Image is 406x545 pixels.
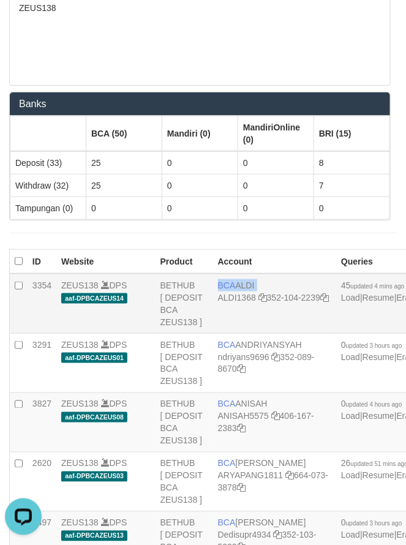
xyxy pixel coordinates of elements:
a: Copy ANISAH5575 to clipboard [271,412,280,421]
td: DPS [56,453,156,512]
td: BETHUB [ DEPOSIT BCA ZEUS138 ] [156,453,213,512]
th: Group: activate to sort column ascending [314,116,390,152]
span: aaf-DPBCAZEUS03 [61,472,127,482]
span: updated 4 hours ago [346,402,402,408]
a: Copy ndriyans9696 to clipboard [272,352,280,362]
a: Resume [363,471,394,481]
td: 3354 [28,274,56,334]
td: 3291 [28,334,56,393]
a: ZEUS138 [61,280,99,290]
a: Dedisupr4934 [218,530,271,540]
td: 0 [238,151,314,175]
a: Load [341,412,360,421]
td: Withdraw (32) [10,175,86,197]
span: BCA [218,459,236,468]
a: ndriyans9696 [218,352,269,362]
td: 0 [238,197,314,220]
th: Group: activate to sort column ascending [238,116,314,152]
a: ZEUS138 [61,518,99,528]
td: 0 [162,197,238,220]
a: Copy 6640733878 to clipboard [237,483,246,493]
a: Load [341,352,360,362]
td: Deposit (33) [10,151,86,175]
th: Group: activate to sort column ascending [162,116,238,152]
span: 45 [341,280,404,290]
span: aaf-DPBCAZEUS08 [61,412,127,423]
td: 7 [314,175,390,197]
a: Load [341,293,360,303]
a: Load [341,530,360,540]
td: ANISAH 406-167-2383 [213,393,336,453]
td: 0 [86,197,162,220]
a: Resume [363,352,394,362]
a: ZEUS138 [61,459,99,468]
a: Copy 4061672383 to clipboard [237,424,246,434]
span: BCA [218,340,236,350]
th: Website [56,250,156,274]
h3: Banks [19,99,381,110]
td: BETHUB [ DEPOSIT BCA ZEUS138 ] [156,274,213,334]
td: [PERSON_NAME] 664-073-3878 [213,453,336,512]
a: ZEUS138 [61,399,99,409]
a: Copy 3520898670 to clipboard [237,364,246,374]
a: Copy ALDI1368 to clipboard [258,293,267,303]
td: 0 [314,197,390,220]
a: ZEUS138 [61,340,99,350]
a: ANISAH5575 [218,412,269,421]
span: aaf-DPBCAZEUS14 [61,293,127,304]
span: BCA [218,399,236,409]
span: updated 3 hours ago [346,521,402,527]
th: ID [28,250,56,274]
a: Resume [363,293,394,303]
td: BETHUB [ DEPOSIT BCA ZEUS138 ] [156,393,213,453]
td: DPS [56,393,156,453]
td: ANDRIYANSYAH 352-089-8670 [213,334,336,393]
td: Tampungan (0) [10,197,86,220]
p: ZEUS138 [19,2,381,14]
span: BCA [218,280,236,290]
span: updated 3 hours ago [346,342,402,349]
a: Copy 3521042239 to clipboard [320,293,329,303]
th: Product [156,250,213,274]
span: updated 4 mins ago [351,283,405,290]
a: Load [341,471,360,481]
td: 3827 [28,393,56,453]
td: 8 [314,151,390,175]
span: 0 [341,518,402,528]
button: Open LiveChat chat widget [5,5,42,42]
td: 0 [162,175,238,197]
a: Copy ARYAPANG1811 to clipboard [285,471,294,481]
a: Resume [363,530,394,540]
td: 25 [86,175,162,197]
td: DPS [56,334,156,393]
td: 2620 [28,453,56,512]
td: 0 [238,175,314,197]
td: BETHUB [ DEPOSIT BCA ZEUS138 ] [156,334,213,393]
td: DPS [56,274,156,334]
a: ARYAPANG1811 [218,471,284,481]
span: aaf-DPBCAZEUS13 [61,531,127,541]
th: Group: activate to sort column ascending [86,116,162,152]
a: Copy Dedisupr4934 to clipboard [274,530,282,540]
span: 0 [341,399,402,409]
td: 25 [86,151,162,175]
th: Group: activate to sort column ascending [10,116,86,152]
span: BCA [218,518,236,528]
th: Account [213,250,336,274]
span: aaf-DPBCAZEUS01 [61,353,127,363]
a: ALDI1368 [218,293,256,303]
span: 0 [341,340,402,350]
a: Resume [363,412,394,421]
td: 0 [162,151,238,175]
td: ALDI 352-104-2239 [213,274,336,334]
